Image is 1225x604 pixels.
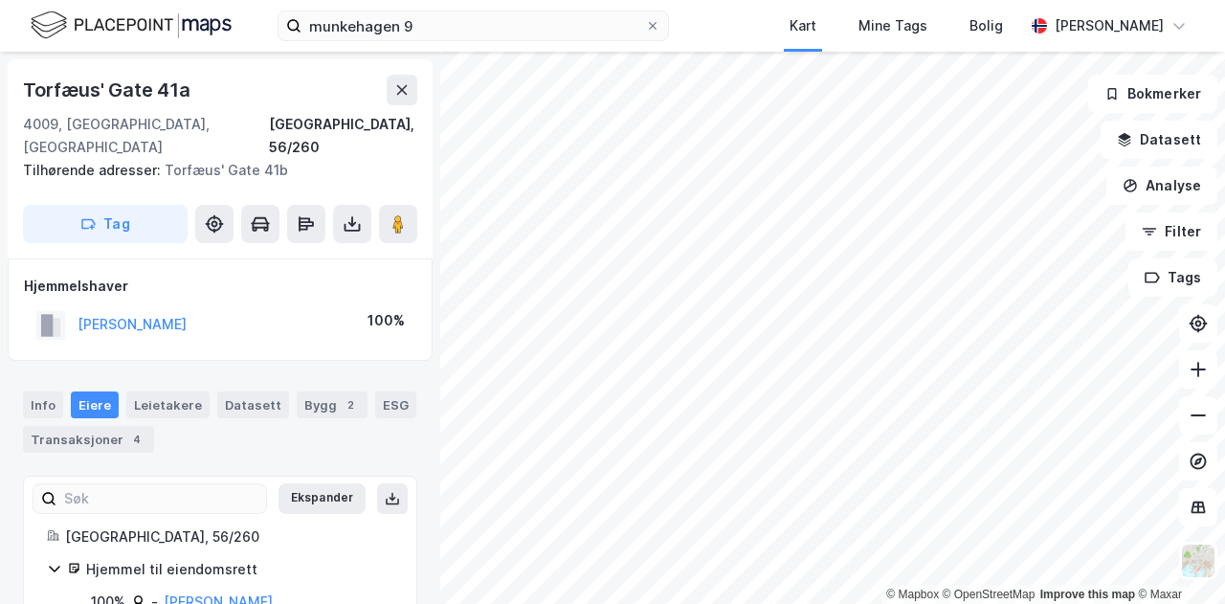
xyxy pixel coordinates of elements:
div: 100% [367,309,405,332]
button: Tag [23,205,188,243]
a: Improve this map [1040,588,1135,601]
iframe: Chat Widget [1129,512,1225,604]
a: Mapbox [886,588,939,601]
div: Transaksjoner [23,426,154,453]
div: 2 [341,395,360,414]
input: Søk på adresse, matrikkel, gårdeiere, leietakere eller personer [301,11,645,40]
span: Tilhørende adresser: [23,162,165,178]
img: logo.f888ab2527a4732fd821a326f86c7f29.svg [31,9,232,42]
div: [GEOGRAPHIC_DATA], 56/260 [65,526,393,548]
button: Datasett [1101,121,1217,159]
button: Ekspander [278,483,366,514]
div: Leietakere [126,391,210,418]
div: Info [23,391,63,418]
input: Søk [56,484,266,513]
div: Mine Tags [858,14,927,37]
div: [PERSON_NAME] [1055,14,1164,37]
div: Hjemmel til eiendomsrett [86,558,393,581]
button: Bokmerker [1088,75,1217,113]
div: 4009, [GEOGRAPHIC_DATA], [GEOGRAPHIC_DATA] [23,113,269,159]
div: Datasett [217,391,289,418]
div: Torfæus' Gate 41b [23,159,402,182]
div: Hjemmelshaver [24,275,416,298]
div: 4 [127,430,146,449]
button: Tags [1128,258,1217,297]
a: OpenStreetMap [943,588,1036,601]
div: ESG [375,391,416,418]
div: Torfæus' Gate 41a [23,75,194,105]
div: Kart [790,14,816,37]
div: Bolig [969,14,1003,37]
div: Bygg [297,391,367,418]
div: Eiere [71,391,119,418]
button: Filter [1125,213,1217,251]
div: [GEOGRAPHIC_DATA], 56/260 [269,113,417,159]
button: Analyse [1106,167,1217,205]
